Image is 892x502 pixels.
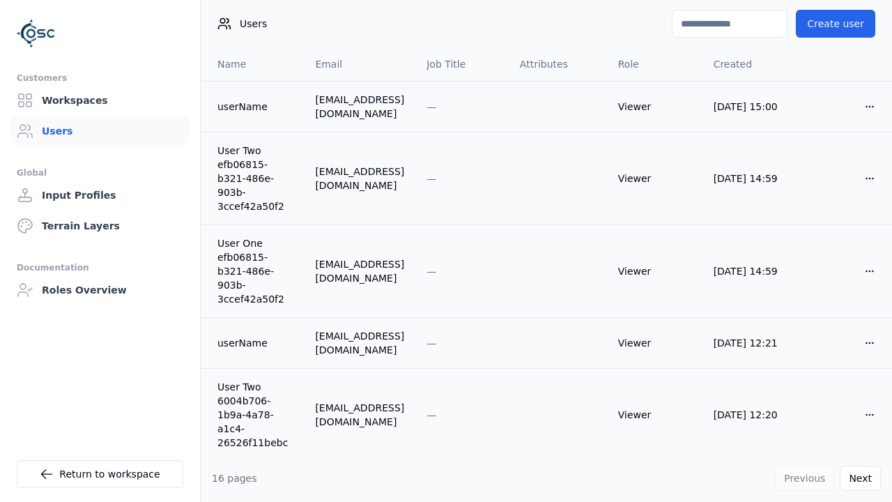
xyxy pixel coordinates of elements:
span: — [426,101,436,112]
div: Viewer [618,336,691,350]
img: Logo [17,14,56,53]
button: Next [840,466,881,491]
th: Created [702,47,799,81]
span: — [426,337,436,349]
div: Viewer [618,408,691,422]
a: Workspaces [11,86,189,114]
div: Viewer [618,100,691,114]
a: Terrain Layers [11,212,189,240]
div: [EMAIL_ADDRESS][DOMAIN_NAME] [315,257,404,285]
div: [EMAIL_ADDRESS][DOMAIN_NAME] [315,93,404,121]
a: Return to workspace [17,460,183,488]
span: — [426,409,436,420]
span: — [426,173,436,184]
th: Email [304,47,415,81]
div: [DATE] 15:00 [714,100,787,114]
th: Name [201,47,304,81]
div: [EMAIL_ADDRESS][DOMAIN_NAME] [315,401,404,429]
div: [DATE] 12:21 [714,336,787,350]
span: 16 pages [212,473,257,484]
div: [EMAIL_ADDRESS][DOMAIN_NAME] [315,165,404,192]
a: Input Profiles [11,181,189,209]
button: Create user [796,10,875,38]
div: [EMAIL_ADDRESS][DOMAIN_NAME] [315,329,404,357]
div: [DATE] 14:59 [714,264,787,278]
a: User Two 6004b706-1b9a-4a78-a1c4-26526f11bebc [217,380,293,450]
a: userName [217,336,293,350]
a: User Two efb06815-b321-486e-903b-3ccef42a50f2 [217,144,293,213]
th: Attributes [509,47,607,81]
a: userName [217,100,293,114]
div: Global [17,165,183,181]
div: [DATE] 12:20 [714,408,787,422]
a: Users [11,117,189,145]
div: Documentation [17,259,183,276]
th: Role [607,47,702,81]
div: Viewer [618,264,691,278]
span: Users [240,17,267,31]
span: — [426,266,436,277]
a: User One efb06815-b321-486e-903b-3ccef42a50f2 [217,236,293,306]
div: Customers [17,70,183,86]
th: Job Title [415,47,509,81]
div: [DATE] 14:59 [714,172,787,185]
div: Viewer [618,172,691,185]
a: Roles Overview [11,276,189,304]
